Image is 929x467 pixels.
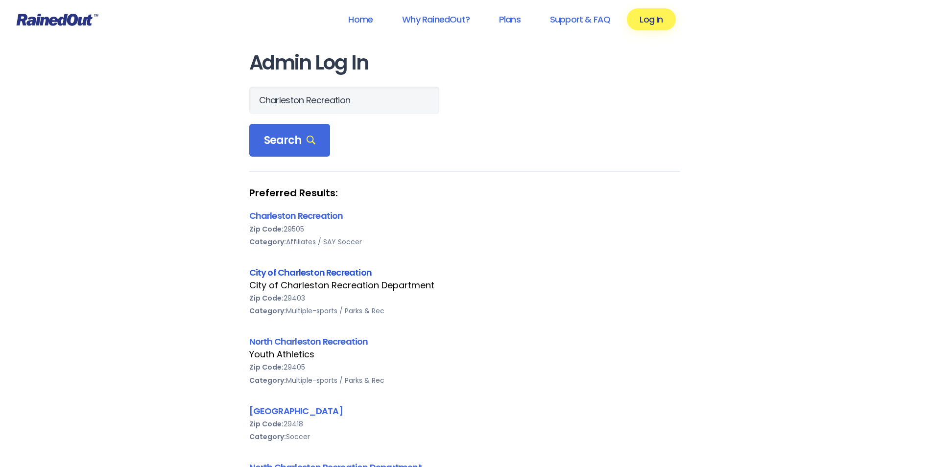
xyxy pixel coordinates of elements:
[249,419,284,429] b: Zip Code:
[249,375,286,385] b: Category:
[249,124,331,157] div: Search
[249,418,680,430] div: 29418
[264,134,316,147] span: Search
[249,266,680,279] div: City of Charleston Recreation
[249,209,680,222] div: Charleston Recreation
[249,404,680,418] div: [GEOGRAPHIC_DATA]
[249,306,286,316] b: Category:
[249,348,680,361] div: Youth Athletics
[249,235,680,248] div: Affiliates / SAY Soccer
[486,8,533,30] a: Plans
[249,432,286,442] b: Category:
[249,266,372,279] a: City of Charleston Recreation
[627,8,675,30] a: Log In
[537,8,623,30] a: Support & FAQ
[249,52,680,74] h1: Admin Log In
[249,237,286,247] b: Category:
[249,405,343,417] a: [GEOGRAPHIC_DATA]
[335,8,385,30] a: Home
[249,87,439,114] input: Search Orgs…
[249,210,343,222] a: Charleston Recreation
[249,293,284,303] b: Zip Code:
[249,430,680,443] div: Soccer
[249,224,284,234] b: Zip Code:
[249,335,368,348] a: North Charleston Recreation
[249,374,680,387] div: Multiple-sports / Parks & Rec
[249,362,284,372] b: Zip Code:
[249,304,680,317] div: Multiple-sports / Parks & Rec
[249,223,680,235] div: 29505
[249,361,680,374] div: 29405
[249,187,680,199] strong: Preferred Results:
[389,8,482,30] a: Why RainedOut?
[249,279,680,292] div: City of Charleston Recreation Department
[249,292,680,304] div: 29403
[249,335,680,348] div: North Charleston Recreation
